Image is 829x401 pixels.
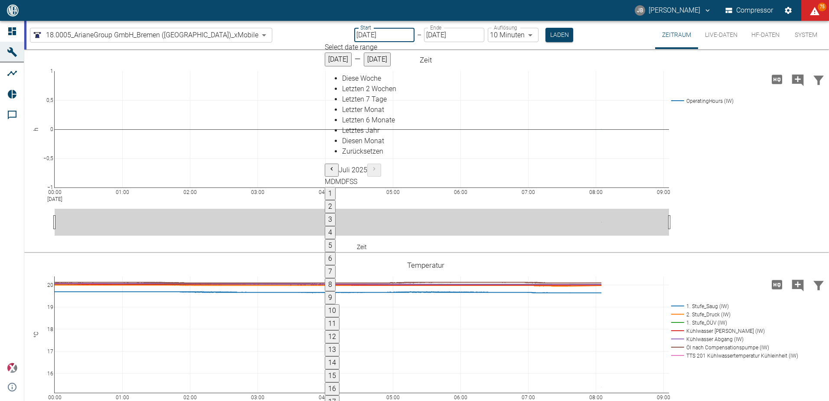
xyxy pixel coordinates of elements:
span: Samstag [349,177,353,186]
div: Letzten 2 Wochen [342,84,396,94]
button: Daten filtern [808,273,829,296]
span: Select date range [325,43,377,51]
button: Next month [367,164,381,177]
button: 10 [325,304,339,317]
button: 1 [325,187,336,200]
span: [DATE] [367,55,387,63]
button: Previous month [325,164,339,177]
button: 15 [325,369,339,382]
div: Zurücksetzen [342,146,396,157]
button: Einstellungen [780,3,796,18]
button: 16 [325,382,339,395]
div: 10 Minuten [488,28,539,42]
button: Compressor [724,3,775,18]
button: Kommentar hinzufügen [787,68,808,91]
div: JB [635,5,645,16]
span: Montag [325,177,331,186]
label: Start [360,24,371,31]
div: Letztes Jahr [342,125,396,136]
h5: – [352,53,364,66]
span: Letztes Jahr [342,126,379,135]
button: System [787,21,826,49]
span: 18.0005_ArianeGroup GmbH_Bremen ([GEOGRAPHIC_DATA])_xMobile [46,30,258,40]
div: Diese Woche [342,73,396,84]
span: Diesen Monat [342,137,384,145]
button: jonas.busse@neuman-esser.com [633,3,713,18]
span: Donnerstag [341,177,346,186]
span: Freitag [346,177,349,186]
span: Letzten 7 Tage [342,95,387,103]
span: Sonntag [353,177,357,186]
button: 11 [325,317,339,330]
button: 8 [325,278,336,291]
span: Diese Woche [342,74,381,82]
span: 75 [818,3,826,11]
span: Letzten 2 Wochen [342,85,396,93]
div: Letzter Monat [342,105,396,115]
a: 18.0005_ArianeGroup GmbH_Bremen ([GEOGRAPHIC_DATA])_xMobile [32,30,258,40]
button: 7 [325,265,336,278]
input: DD.MM.YYYY [354,28,414,42]
button: [DATE] [364,53,391,66]
span: [DATE] [328,55,348,63]
span: Mittwoch [335,177,341,186]
span: Dienstag [331,177,335,186]
span: Juli 2025 [339,166,367,174]
div: Diesen Monat [342,136,396,146]
p: – [417,30,421,40]
button: 4 [325,226,336,239]
img: logo [6,4,20,16]
button: Daten filtern [808,68,829,91]
input: DD.MM.YYYY [424,28,484,42]
button: 2 [325,200,336,213]
div: Letzten 6 Monate [342,115,396,125]
button: Kommentar hinzufügen [787,273,808,296]
label: Auflösung [494,24,517,31]
button: 5 [325,239,336,252]
button: 12 [325,330,339,343]
span: Letzter Monat [342,105,384,114]
label: Ende [430,24,441,31]
button: 9 [325,291,336,304]
button: Laden [545,28,573,42]
button: [DATE] [325,53,352,66]
span: Letzten 6 Monate [342,116,395,124]
button: Live-Daten [698,21,744,49]
button: Zeitraum [655,21,698,49]
button: 13 [325,343,339,356]
button: 6 [325,252,336,265]
span: Hohe Auflösung [767,75,787,83]
button: 3 [325,213,336,226]
button: HF-Daten [744,21,787,49]
span: Hohe Auflösung [767,280,787,288]
button: 14 [325,356,339,369]
span: Zurücksetzen [342,147,383,155]
img: Xplore Logo [7,363,17,373]
div: Letzten 7 Tage [342,94,396,105]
